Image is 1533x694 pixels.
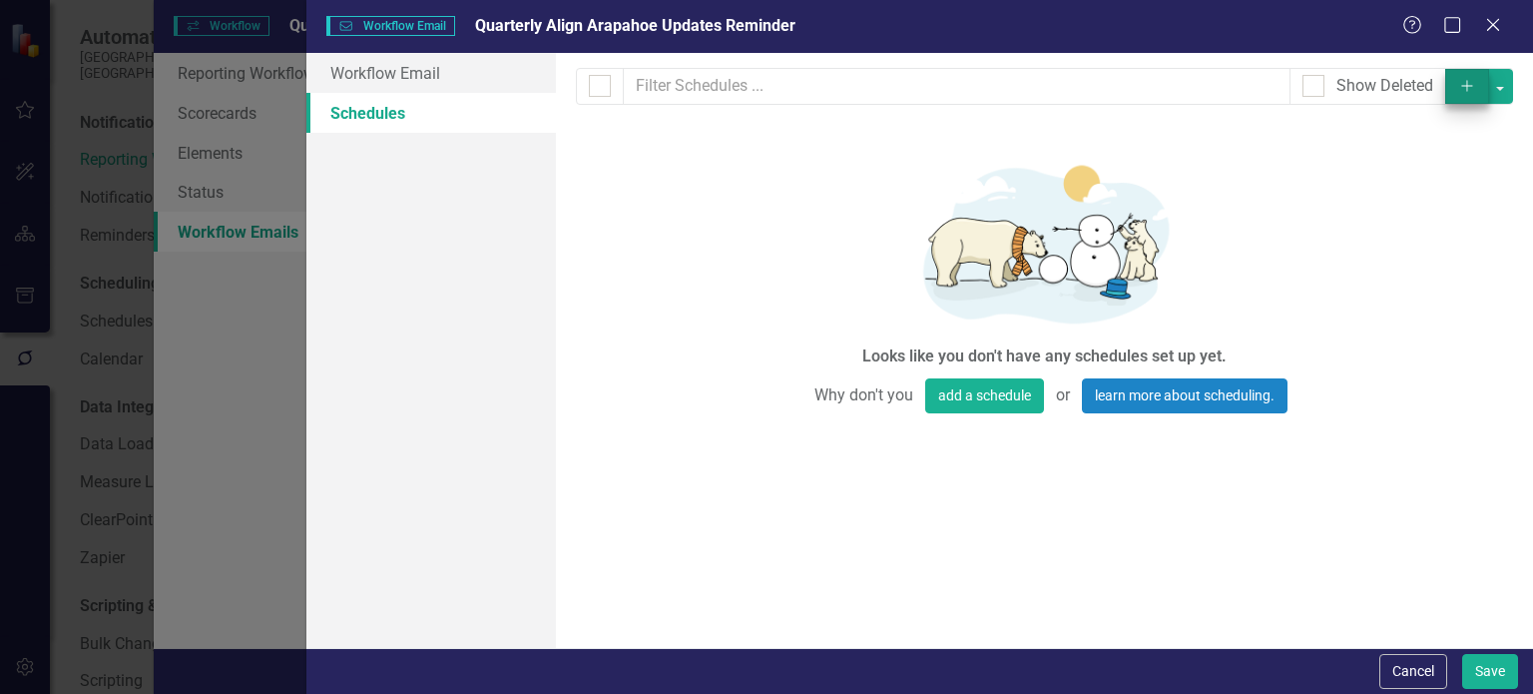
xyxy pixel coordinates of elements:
[623,68,1290,105] input: Filter Schedules ...
[306,93,556,133] a: Schedules
[746,146,1344,341] img: Getting started
[1462,654,1518,689] button: Save
[1082,378,1287,413] a: learn more about scheduling.
[862,346,1227,368] div: Looks like you don't have any schedules set up yet.
[925,378,1044,413] button: add a schedule
[306,53,556,93] a: Workflow Email
[1336,75,1433,98] div: Show Deleted
[802,378,925,413] span: Why don't you
[1379,654,1447,689] button: Cancel
[326,16,454,36] span: Workflow Email
[475,16,795,35] span: Quarterly Align Arapahoe Updates Reminder
[1044,378,1082,413] span: or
